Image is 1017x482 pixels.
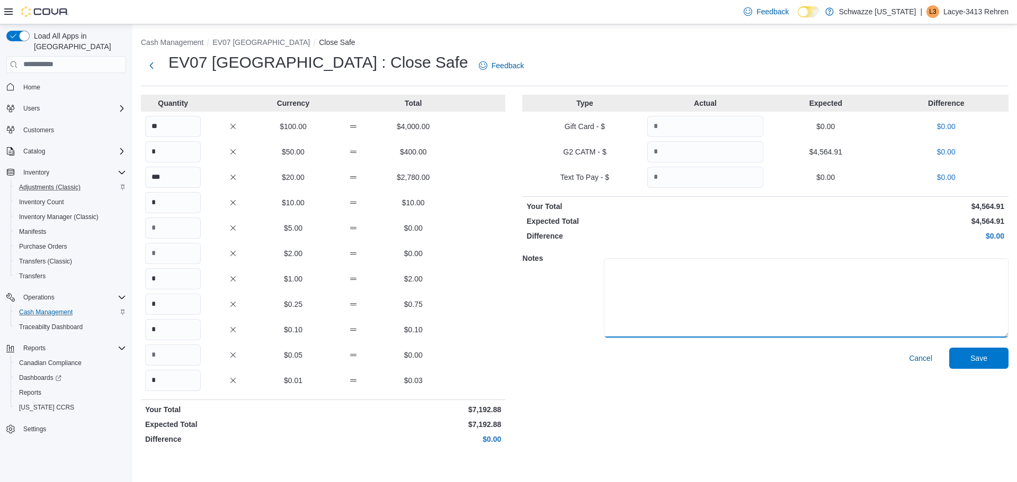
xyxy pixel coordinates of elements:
p: $0.00 [386,248,441,259]
div: Lacye-3413 Rehren [926,5,939,18]
input: Quantity [647,116,763,137]
button: Next [141,55,162,76]
p: $0.01 [265,375,321,386]
a: Feedback [475,55,528,76]
h5: Notes [522,248,602,269]
span: Purchase Orders [15,240,126,253]
p: $0.00 [888,121,1004,132]
a: Settings [19,423,50,435]
input: Quantity [145,243,201,264]
p: $100.00 [265,121,321,132]
nav: An example of EuiBreadcrumbs [141,37,1009,50]
span: Reports [23,344,46,352]
p: $0.25 [265,299,321,310]
button: Inventory Count [11,195,130,210]
input: Quantity [145,370,201,391]
h1: EV07 [GEOGRAPHIC_DATA] : Close Safe [168,52,468,73]
p: $0.00 [888,172,1004,183]
span: Reports [19,342,126,354]
button: Reports [2,341,130,356]
span: Catalog [23,147,45,156]
p: $0.10 [386,324,441,335]
span: Inventory [23,168,49,177]
a: Canadian Compliance [15,357,86,369]
p: | [920,5,922,18]
p: Difference [888,98,1004,108]
a: Cash Management [15,306,77,319]
p: Lacye-3413 Rehren [943,5,1009,18]
span: Traceabilty Dashboard [19,323,83,331]
button: Cash Management [11,305,130,320]
nav: Complex example [6,75,126,465]
button: Inventory [2,165,130,180]
p: $0.00 [768,172,884,183]
p: Currency [265,98,321,108]
input: Quantity [145,192,201,213]
button: Manifests [11,224,130,239]
span: Cash Management [19,308,73,316]
p: $0.00 [888,147,1004,157]
button: Transfers (Classic) [11,254,130,269]
span: Transfers (Classic) [19,257,72,266]
p: $0.05 [265,350,321,360]
button: Cancel [905,348,936,369]
button: Transfers [11,269,130,284]
span: L3 [929,5,936,18]
p: Actual [647,98,763,108]
a: Traceabilty Dashboard [15,321,87,333]
span: Feedback [492,60,524,71]
button: Cash Management [141,38,203,47]
span: Catalog [19,145,126,158]
span: Inventory Manager (Classic) [15,211,126,223]
button: Operations [19,291,59,304]
p: Quantity [145,98,201,108]
input: Quantity [145,294,201,315]
span: Canadian Compliance [15,357,126,369]
a: Inventory Manager (Classic) [15,211,103,223]
button: Inventory Manager (Classic) [11,210,130,224]
span: Users [23,104,40,113]
button: Customers [2,122,130,138]
span: Users [19,102,126,115]
p: $400.00 [386,147,441,157]
span: Transfers (Classic) [15,255,126,268]
button: Reports [19,342,50,354]
button: Users [19,102,44,115]
a: Home [19,81,44,94]
p: Type [527,98,643,108]
span: Cash Management [15,306,126,319]
p: Your Total [527,201,763,212]
p: $0.00 [325,434,501,444]
span: Purchase Orders [19,242,67,251]
span: Reports [15,386,126,399]
input: Quantity [145,141,201,162]
span: Save [970,353,987,363]
p: $2.00 [265,248,321,259]
span: Home [19,80,126,94]
span: Dashboards [19,374,61,382]
span: Reports [19,388,41,397]
button: Inventory [19,166,53,179]
span: [US_STATE] CCRS [19,403,74,412]
span: Manifests [19,228,46,236]
p: Difference [527,231,763,241]
span: Customers [23,126,54,134]
img: Cova [21,6,69,17]
a: Dashboards [15,371,66,384]
p: Text To Pay - $ [527,172,643,183]
p: Schwazze [US_STATE] [839,5,916,18]
a: Dashboards [11,370,130,385]
span: Washington CCRS [15,401,126,414]
p: Expected [768,98,884,108]
input: Quantity [145,116,201,137]
p: $0.03 [386,375,441,386]
a: Transfers (Classic) [15,255,76,268]
button: EV07 [GEOGRAPHIC_DATA] [212,38,310,47]
span: Inventory [19,166,126,179]
a: Customers [19,124,58,137]
span: Inventory Count [15,196,126,208]
span: Settings [23,425,46,433]
span: Transfers [15,270,126,283]
p: Your Total [145,404,321,415]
